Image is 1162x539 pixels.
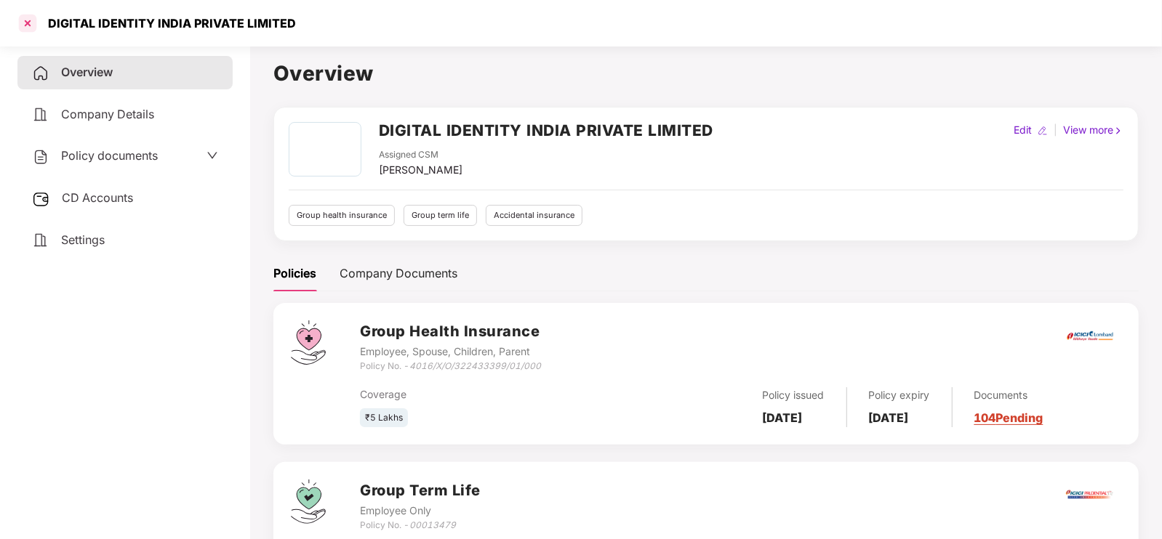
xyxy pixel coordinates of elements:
div: Policy issued [763,387,825,403]
div: Group term life [404,205,477,226]
h2: DIGITAL IDENTITY INDIA PRIVATE LIMITED [379,118,713,142]
div: Group health insurance [289,205,395,226]
img: svg+xml;base64,PHN2ZyB4bWxucz0iaHR0cDovL3d3dy53My5vcmcvMjAwMC9zdmciIHdpZHRoPSIyNCIgaGVpZ2h0PSIyNC... [32,232,49,249]
span: Policy documents [61,148,158,163]
span: CD Accounts [62,190,133,205]
b: [DATE] [869,410,909,425]
div: Coverage [360,386,614,402]
div: Policy No. - [360,519,481,532]
div: Policy No. - [360,360,541,373]
div: Documents [974,387,1043,403]
h1: Overview [273,57,1139,89]
img: editIcon [1038,126,1048,136]
img: icici.png [1064,327,1116,345]
span: Company Details [61,107,154,121]
div: Policies [273,264,316,283]
div: Assigned CSM [379,148,462,162]
i: 4016/X/O/322433399/01/000 [409,360,541,371]
span: Overview [61,65,113,79]
div: [PERSON_NAME] [379,162,462,178]
i: 00013479 [409,519,456,530]
div: Edit [1011,122,1035,138]
img: svg+xml;base64,PHN2ZyB4bWxucz0iaHR0cDovL3d3dy53My5vcmcvMjAwMC9zdmciIHdpZHRoPSIyNCIgaGVpZ2h0PSIyNC... [32,65,49,82]
img: svg+xml;base64,PHN2ZyB4bWxucz0iaHR0cDovL3d3dy53My5vcmcvMjAwMC9zdmciIHdpZHRoPSI0Ny43MTQiIGhlaWdodD... [291,479,326,524]
img: svg+xml;base64,PHN2ZyB3aWR0aD0iMjUiIGhlaWdodD0iMjQiIHZpZXdCb3g9IjAgMCAyNSAyNCIgZmlsbD0ibm9uZSIgeG... [32,190,50,208]
div: Employee, Spouse, Children, Parent [360,344,541,360]
div: View more [1060,122,1126,138]
span: Settings [61,232,105,247]
div: DIGITAL IDENTITY INDIA PRIVATE LIMITED [39,16,296,31]
div: Company Documents [340,264,457,283]
div: Accidental insurance [486,205,582,226]
div: ₹5 Lakhs [360,408,408,428]
div: Policy expiry [869,387,930,403]
div: Employee Only [360,503,481,519]
h3: Group Term Life [360,479,481,502]
img: svg+xml;base64,PHN2ZyB4bWxucz0iaHR0cDovL3d3dy53My5vcmcvMjAwMC9zdmciIHdpZHRoPSI0Ny43MTQiIGhlaWdodD... [291,320,326,365]
b: [DATE] [763,410,803,425]
h3: Group Health Insurance [360,320,541,343]
span: down [207,150,218,161]
div: | [1051,122,1060,138]
img: iciciprud.png [1065,469,1115,520]
a: 104 Pending [974,410,1043,425]
img: svg+xml;base64,PHN2ZyB4bWxucz0iaHR0cDovL3d3dy53My5vcmcvMjAwMC9zdmciIHdpZHRoPSIyNCIgaGVpZ2h0PSIyNC... [32,148,49,166]
img: rightIcon [1113,126,1123,136]
img: svg+xml;base64,PHN2ZyB4bWxucz0iaHR0cDovL3d3dy53My5vcmcvMjAwMC9zdmciIHdpZHRoPSIyNCIgaGVpZ2h0PSIyNC... [32,106,49,123]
